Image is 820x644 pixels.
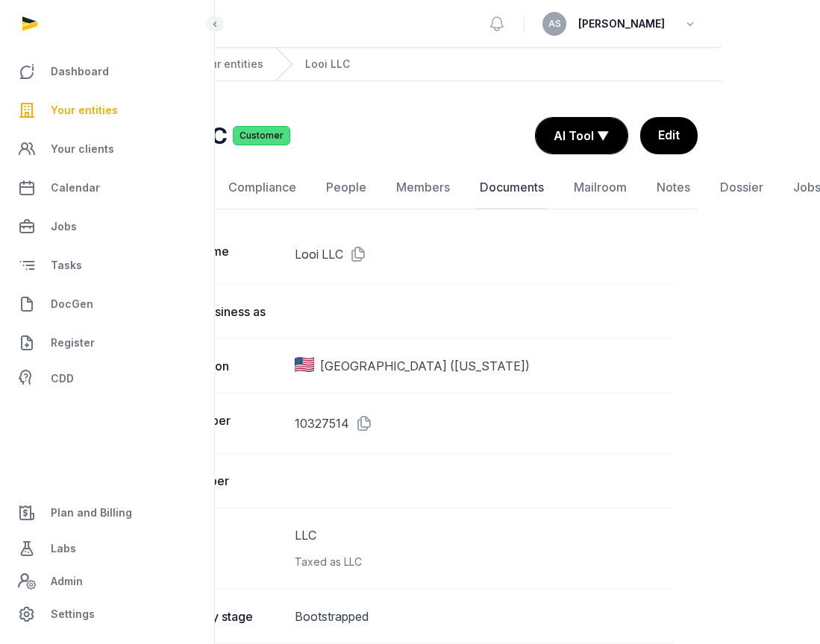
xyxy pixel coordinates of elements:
[164,242,283,266] dt: Entity name
[295,553,674,571] div: Taxed as LLC
[12,325,202,361] a: Register
[140,166,698,209] nav: Tabs
[12,170,202,206] a: Calendar
[12,531,202,566] a: Labs
[225,166,299,209] a: Compliance
[164,303,283,321] dt: Doing business as
[51,295,93,313] span: DocGen
[477,166,547,209] a: Documents
[12,131,202,167] a: Your clients
[12,495,202,531] a: Plan and Billing
[717,166,766,209] a: Dossier
[164,472,283,490] dt: EIN number
[51,179,100,197] span: Calendar
[640,117,698,154] a: Edit
[536,118,627,154] button: AI Tool ▼
[12,596,202,632] a: Settings
[654,166,693,209] a: Notes
[12,92,202,128] a: Your entities
[571,166,630,209] a: Mailroom
[320,357,530,375] span: [GEOGRAPHIC_DATA] ([US_STATE])
[295,526,674,571] dd: LLC
[12,54,202,89] a: Dashboard
[164,526,283,571] dt: Type
[51,605,95,623] span: Settings
[51,370,74,388] span: CDD
[295,242,674,266] dd: Looi LLC
[51,504,132,522] span: Plan and Billing
[295,607,674,625] dd: Bootstrapped
[51,140,114,158] span: Your clients
[164,411,283,435] dt: File number
[578,15,665,33] span: [PERSON_NAME]
[51,101,118,119] span: Your entities
[51,572,83,590] span: Admin
[12,247,202,283] a: Tasks
[51,218,77,236] span: Jobs
[51,256,82,274] span: Tasks
[233,126,290,145] span: Customer
[542,12,566,36] button: AS
[305,57,350,72] a: Looi LLC
[323,166,369,209] a: People
[116,48,722,81] nav: Breadcrumb
[393,166,453,209] a: Members
[51,540,76,558] span: Labs
[295,411,674,435] dd: 10327514
[164,357,283,375] dt: Jurisdiction
[12,566,202,596] a: Admin
[12,209,202,244] a: Jobs
[197,57,263,72] a: Your entities
[12,364,202,394] a: CDD
[51,334,95,352] span: Register
[548,19,561,28] span: AS
[164,607,283,625] dt: Company stage
[12,286,202,322] a: DocGen
[51,63,109,80] span: Dashboard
